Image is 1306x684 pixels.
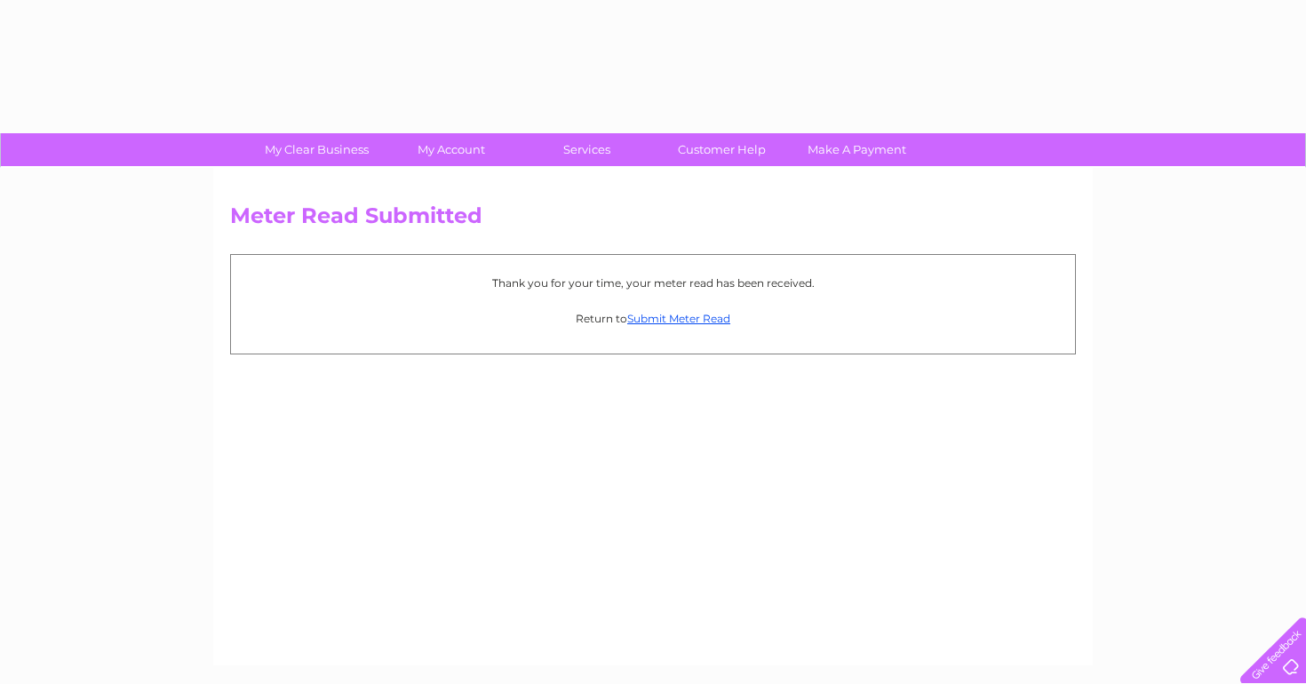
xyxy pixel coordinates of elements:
[240,310,1066,327] p: Return to
[627,312,730,325] a: Submit Meter Read
[243,133,390,166] a: My Clear Business
[514,133,660,166] a: Services
[784,133,930,166] a: Make A Payment
[378,133,525,166] a: My Account
[649,133,795,166] a: Customer Help
[230,203,1076,237] h2: Meter Read Submitted
[240,274,1066,291] p: Thank you for your time, your meter read has been received.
